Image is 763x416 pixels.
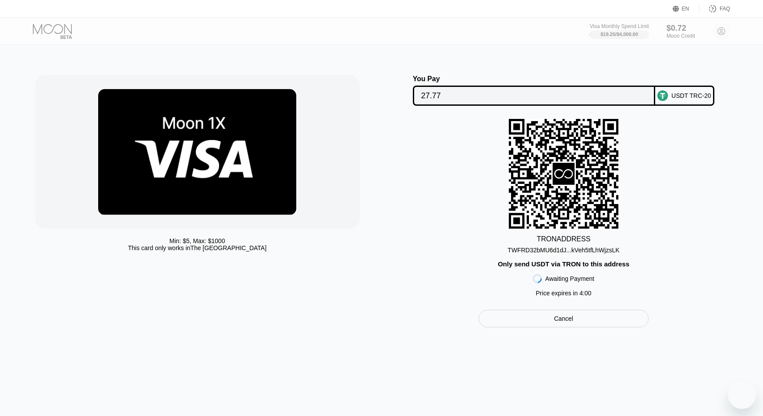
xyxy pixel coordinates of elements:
[673,4,699,13] div: EN
[390,75,737,106] div: You PayUSDT TRC-20
[413,75,656,83] div: You Pay
[600,32,638,37] div: $19.25 / $4,000.00
[554,315,573,323] div: Cancel
[536,290,592,297] div: Price expires in
[498,260,629,268] div: Only send USDT via TRON to this address
[507,243,619,254] div: TWFRD32bMU6d1dJ...kVeh5tfLhWjzsLK
[671,92,711,99] div: USDT TRC-20
[699,4,730,13] div: FAQ
[537,235,591,243] div: TRON ADDRESS
[728,381,756,409] iframe: Button to launch messaging window
[579,290,591,297] span: 4 : 00
[170,237,225,244] div: Min: $ 5 , Max: $ 1000
[128,244,266,251] div: This card only works in The [GEOGRAPHIC_DATA]
[589,23,649,39] div: Visa Monthly Spend Limit$19.25/$4,000.00
[682,6,689,12] div: EN
[589,23,649,29] div: Visa Monthly Spend Limit
[507,247,619,254] div: TWFRD32bMU6d1dJ...kVeh5tfLhWjzsLK
[479,310,649,327] div: Cancel
[545,275,594,282] div: Awaiting Payment
[720,6,730,12] div: FAQ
